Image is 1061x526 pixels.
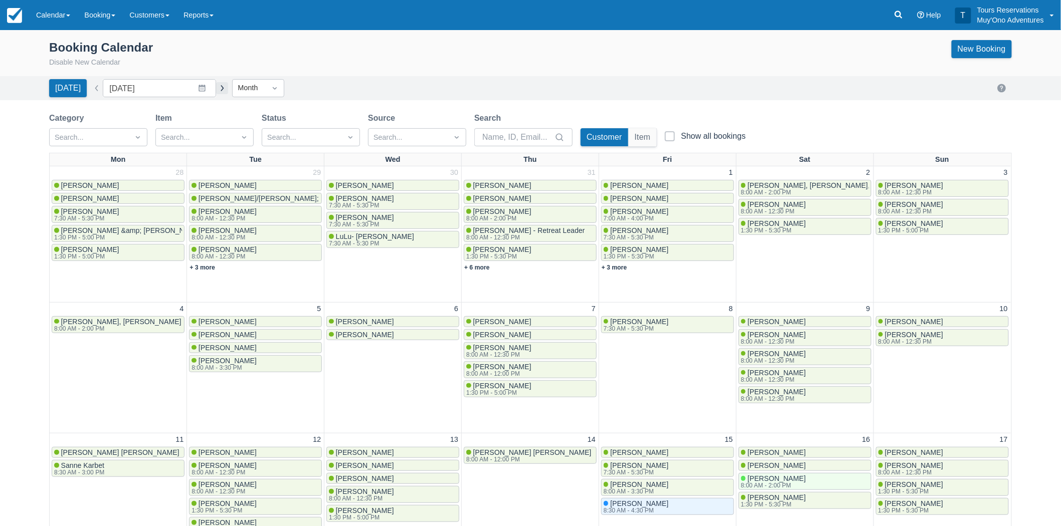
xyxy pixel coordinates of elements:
a: [PERSON_NAME]8:00 AM - 12:30 PM [739,199,871,216]
a: [PERSON_NAME]1:30 PM - 5:00 PM [876,218,1009,235]
span: LuLu- [PERSON_NAME] [336,232,414,240]
span: [PERSON_NAME] [199,357,257,365]
span: [PERSON_NAME] [610,448,668,456]
a: [PERSON_NAME]7:30 AM - 5:30 PM [601,316,734,333]
a: [PERSON_NAME]8:00 AM - 12:30 PM [189,479,322,496]
span: [PERSON_NAME] [473,245,532,253]
input: Name, ID, Email... [482,128,553,146]
a: 11 [173,434,186,445]
div: 1:30 PM - 5:00 PM [878,227,942,233]
a: [PERSON_NAME] [326,329,459,340]
span: [PERSON_NAME] [885,318,943,326]
div: 8:00 AM - 12:30 PM [741,339,804,345]
div: 8:00 AM - 2:00 PM [54,326,180,332]
div: 8:00 AM - 2:00 PM [741,482,804,488]
span: [PERSON_NAME] [336,331,394,339]
span: [PERSON_NAME] [610,181,668,189]
a: Sanne Karbet8:30 AM - 3:00 PM [52,460,185,477]
a: [PERSON_NAME] [326,447,459,458]
a: [PERSON_NAME] [189,342,322,353]
div: 1:30 PM - 5:30 PM [878,507,942,513]
a: 2 [864,167,872,178]
div: 8:00 AM - 12:30 PM [741,396,804,402]
div: 1:30 PM - 5:00 PM [54,253,117,259]
a: [PERSON_NAME]8:00 AM - 12:30 PM [739,386,871,403]
span: [PERSON_NAME] [473,194,532,202]
span: [PERSON_NAME] - Retreat Leader [473,226,585,234]
a: [PERSON_NAME]8:00 AM - 12:30 PM [876,329,1009,346]
a: [PERSON_NAME] [52,180,185,191]
span: [PERSON_NAME] [199,461,257,469]
span: [PERSON_NAME] [748,474,806,482]
div: 7:00 AM - 4:00 PM [604,215,667,221]
a: [PERSON_NAME] [739,447,871,458]
a: [PERSON_NAME] [PERSON_NAME]8:00 AM - 12:00 PM [464,447,597,464]
a: [PERSON_NAME]7:30 AM - 5:30 PM [326,193,459,210]
div: 1:30 PM - 5:00 PM [54,234,200,240]
span: Sanne Karbet [61,461,104,469]
a: [PERSON_NAME] [464,329,597,340]
a: 4 [178,304,186,315]
button: [DATE] [49,79,87,97]
a: [PERSON_NAME]1:30 PM - 5:00 PM [326,505,459,522]
a: [PERSON_NAME]1:30 PM - 5:30 PM [739,218,871,235]
div: 8:00 AM - 2:00 PM [741,189,929,195]
span: [PERSON_NAME] [336,448,394,456]
a: [PERSON_NAME] [PERSON_NAME] [52,447,185,458]
span: [PERSON_NAME] [748,350,806,358]
label: Status [262,112,290,124]
span: [PERSON_NAME] [748,331,806,339]
a: [PERSON_NAME] [739,316,871,327]
a: [PERSON_NAME]1:30 PM - 5:00 PM [464,380,597,397]
span: [PERSON_NAME] [336,506,394,514]
a: [PERSON_NAME]/[PERSON_NAME]; [PERSON_NAME]/[PERSON_NAME]; [PERSON_NAME]/[PERSON_NAME] [189,193,322,204]
span: [PERSON_NAME] [748,200,806,208]
div: 8:00 AM - 12:30 PM [878,208,942,214]
span: [PERSON_NAME] [610,226,668,234]
button: Item [629,128,657,146]
label: Item [155,112,176,124]
a: [PERSON_NAME] [876,447,1009,458]
span: [PERSON_NAME] [885,499,943,507]
div: 8:00 AM - 12:30 PM [466,234,583,240]
span: [PERSON_NAME] [199,318,257,326]
div: T [955,8,971,24]
span: [PERSON_NAME] [199,499,257,507]
span: [PERSON_NAME] [336,487,394,495]
button: Disable New Calendar [49,57,120,68]
a: LuLu- [PERSON_NAME]7:30 AM - 5:30 PM [326,231,459,248]
a: [PERSON_NAME]8:00 AM - 12:30 PM [464,342,597,359]
a: 6 [452,304,460,315]
span: [PERSON_NAME] [885,448,943,456]
span: [PERSON_NAME] [748,448,806,456]
a: [PERSON_NAME]8:00 AM - 12:30 PM [189,460,322,477]
div: Month [238,83,261,94]
div: 8:00 AM - 12:30 PM [741,358,804,364]
a: [PERSON_NAME], [PERSON_NAME]8:00 AM - 2:00 PM [52,316,185,333]
span: [PERSON_NAME] [610,245,668,253]
a: [PERSON_NAME]7:00 AM - 4:00 PM [601,206,734,223]
a: [PERSON_NAME]8:00 AM - 12:30 PM [876,199,1009,216]
div: 8:00 AM - 12:30 PM [878,339,942,345]
span: [PERSON_NAME], [PERSON_NAME], [PERSON_NAME] [748,181,930,189]
a: [PERSON_NAME]1:30 PM - 5:30 PM [876,498,1009,515]
span: [PERSON_NAME] [748,461,806,469]
p: Muy'Ono Adventures [977,15,1044,25]
a: [PERSON_NAME]8:00 AM - 12:30 PM [326,486,459,503]
div: 7:30 AM - 5:30 PM [604,469,667,475]
a: [PERSON_NAME]8:00 AM - 12:30 PM [189,225,322,242]
div: 8:00 AM - 3:30 PM [192,365,255,371]
span: [PERSON_NAME] [199,181,257,189]
a: 12 [311,434,323,445]
span: [PERSON_NAME] [336,194,394,202]
span: [PERSON_NAME] [610,207,668,215]
a: 15 [723,434,735,445]
span: [PERSON_NAME] [473,331,532,339]
span: Dropdown icon [133,132,143,142]
div: 8:00 AM - 12:30 PM [192,215,255,221]
span: [PERSON_NAME] [885,200,943,208]
a: [PERSON_NAME]8:00 AM - 12:00 PM [464,361,597,378]
i: Help [917,12,924,19]
a: [PERSON_NAME]7:30 AM - 5:30 PM [601,225,734,242]
a: 10 [998,304,1010,315]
